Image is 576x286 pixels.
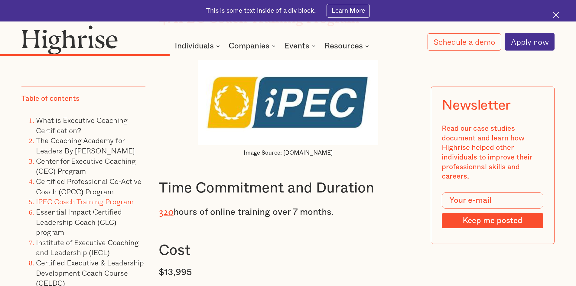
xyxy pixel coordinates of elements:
a: Certified Professional Co-Active Coach (CPCC) Program [36,176,142,197]
p: $13,995 [159,266,418,279]
div: Individuals [175,42,214,50]
a: The Coaching Academy for Leaders By [PERSON_NAME] [36,135,135,156]
a: Learn More [327,4,370,18]
div: Individuals [175,42,222,50]
input: Your e-mail [442,192,543,209]
div: Read our case studies document and learn how Highrise helped other individuals to improve their p... [442,124,543,182]
h3: Time Commitment and Duration [159,179,418,197]
form: Modal Form [442,192,543,228]
a: Institute of Executive Coaching and Leadership (IECL) [36,237,139,258]
input: Keep me posted [442,213,543,228]
div: Newsletter [442,97,511,113]
div: Companies [229,42,269,50]
div: Events [285,42,309,50]
img: Cross icon [553,12,560,18]
div: Resources [324,42,363,50]
div: Companies [229,42,277,50]
div: Resources [324,42,371,50]
div: Events [285,42,317,50]
a: IPEC Coach Training Program [36,196,134,207]
h3: Cost [159,242,418,260]
div: Table of contents [21,94,80,104]
a: Apply now [505,33,555,51]
div: This is some text inside of a div block. [206,7,316,15]
figcaption: Image Source: [DOMAIN_NAME] [159,149,418,157]
img: Image Source: ipeccoaching.com [198,60,378,145]
a: 320 [159,207,174,212]
a: Essential Impact Certified Leadership Coach (CLC) program [36,206,122,238]
img: Highrise logo [21,25,118,54]
a: Schedule a demo [428,33,501,51]
p: hours of online training over 7 months. [159,204,418,219]
a: Center for Executive Coaching (CEC) Program [36,155,136,177]
a: What is Executive Coaching Certification? [36,114,128,136]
